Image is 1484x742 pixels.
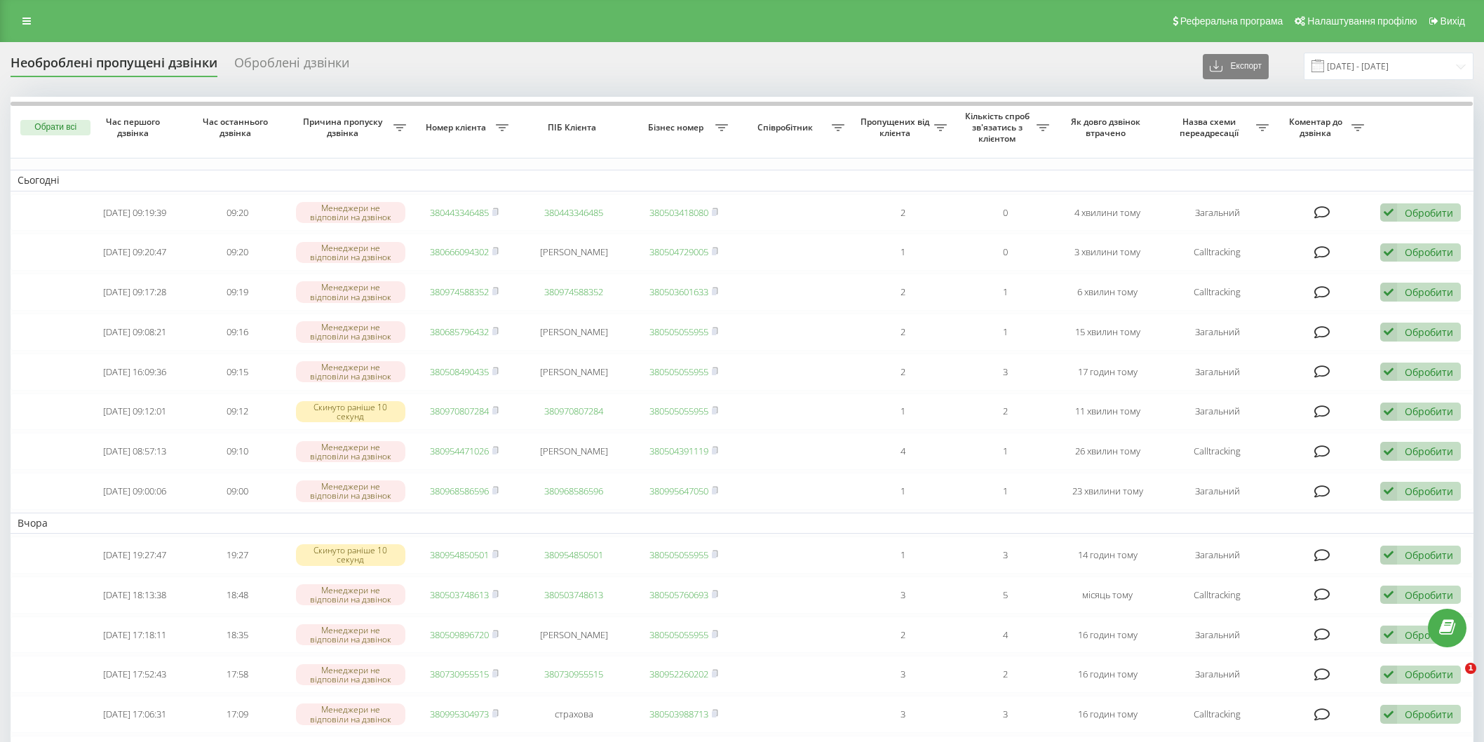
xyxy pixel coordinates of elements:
[1159,234,1276,271] td: Calltracking
[234,55,349,77] div: Оброблені дзвінки
[1056,616,1159,654] td: 16 годин тому
[430,485,489,497] a: 380968586596
[83,353,186,391] td: [DATE] 16:09:36
[961,111,1037,144] span: Кількість спроб зв'язатись з клієнтом
[430,668,489,680] a: 380730955515
[83,194,186,231] td: [DATE] 09:19:39
[851,616,954,654] td: 2
[83,656,186,693] td: [DATE] 17:52:43
[83,313,186,351] td: [DATE] 09:08:21
[1405,245,1453,259] div: Обробити
[649,668,708,680] a: 380952260202
[1405,588,1453,602] div: Обробити
[295,116,393,138] span: Причина пропуску дзвінка
[544,668,603,680] a: 380730955515
[954,576,1056,614] td: 5
[515,696,633,733] td: страхова
[649,628,708,641] a: 380505055955
[1056,576,1159,614] td: місяць тому
[1056,656,1159,693] td: 16 годин тому
[544,548,603,561] a: 380954850501
[954,313,1056,351] td: 1
[95,116,175,138] span: Час першого дзвінка
[83,576,186,614] td: [DATE] 18:13:38
[430,365,489,378] a: 380508490435
[1203,54,1269,79] button: Експорт
[851,537,954,574] td: 1
[186,537,288,574] td: 19:27
[296,321,406,342] div: Менеджери не відповіли на дзвінок
[1405,668,1453,681] div: Обробити
[527,122,620,133] span: ПІБ Клієнта
[83,473,186,510] td: [DATE] 09:00:06
[1465,663,1476,674] span: 1
[1159,473,1276,510] td: Загальний
[1159,576,1276,614] td: Calltracking
[851,194,954,231] td: 2
[198,116,277,138] span: Час останнього дзвінка
[1056,433,1159,470] td: 26 хвилин тому
[1056,393,1159,431] td: 11 хвилин тому
[742,122,832,133] span: Співробітник
[851,234,954,271] td: 1
[1405,628,1453,642] div: Обробити
[954,616,1056,654] td: 4
[954,656,1056,693] td: 2
[515,616,633,654] td: [PERSON_NAME]
[186,656,288,693] td: 17:58
[186,194,288,231] td: 09:20
[186,696,288,733] td: 17:09
[1159,274,1276,311] td: Calltracking
[296,202,406,223] div: Менеджери не відповіли на дзвінок
[544,285,603,298] a: 380974588352
[1159,433,1276,470] td: Calltracking
[83,433,186,470] td: [DATE] 08:57:13
[1056,473,1159,510] td: 23 хвилини тому
[186,616,288,654] td: 18:35
[851,274,954,311] td: 2
[186,313,288,351] td: 09:16
[1056,194,1159,231] td: 4 хвилини тому
[1405,708,1453,721] div: Обробити
[851,656,954,693] td: 3
[11,55,217,77] div: Необроблені пропущені дзвінки
[1405,485,1453,498] div: Обробити
[649,485,708,497] a: 380995647050
[83,696,186,733] td: [DATE] 17:06:31
[1405,206,1453,220] div: Обробити
[430,405,489,417] a: 380970807284
[851,473,954,510] td: 1
[1056,313,1159,351] td: 15 хвилин тому
[649,708,708,720] a: 380503988713
[851,433,954,470] td: 4
[1283,116,1351,138] span: Коментар до дзвінка
[954,234,1056,271] td: 0
[1159,393,1276,431] td: Загальний
[1166,116,1256,138] span: Назва схеми переадресації
[20,120,90,135] button: Обрати всі
[83,274,186,311] td: [DATE] 09:17:28
[83,234,186,271] td: [DATE] 09:20:47
[1405,325,1453,339] div: Обробити
[11,170,1473,191] td: Сьогодні
[515,234,633,271] td: [PERSON_NAME]
[83,537,186,574] td: [DATE] 19:27:47
[1405,405,1453,418] div: Обробити
[1056,234,1159,271] td: 3 хвилини тому
[430,445,489,457] a: 380954471026
[954,696,1056,733] td: 3
[430,206,489,219] a: 380443346485
[1436,663,1470,696] iframe: Intercom live chat
[851,353,954,391] td: 2
[544,485,603,497] a: 380968586596
[186,473,288,510] td: 09:00
[1056,537,1159,574] td: 14 годин тому
[83,393,186,431] td: [DATE] 09:12:01
[420,122,496,133] span: Номер клієнта
[851,313,954,351] td: 2
[296,544,406,565] div: Скинуто раніше 10 секунд
[296,401,406,422] div: Скинуто раніше 10 секунд
[954,274,1056,311] td: 1
[296,584,406,605] div: Менеджери не відповіли на дзвінок
[1159,537,1276,574] td: Загальний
